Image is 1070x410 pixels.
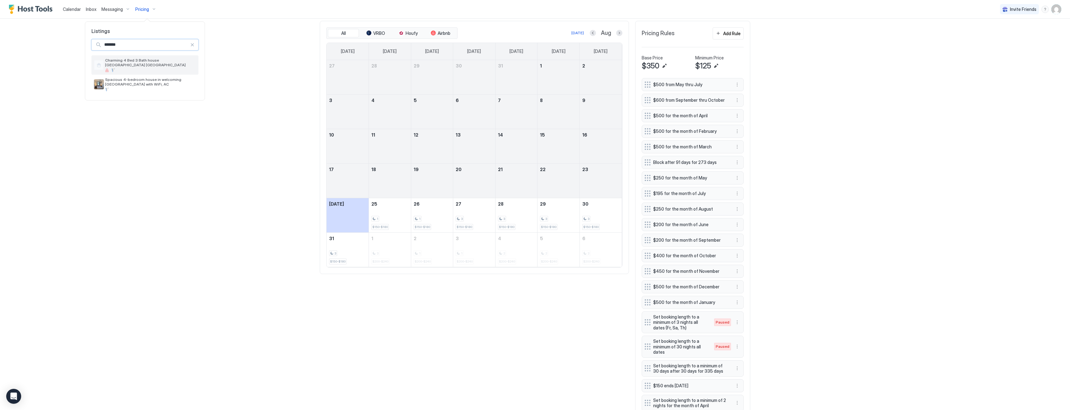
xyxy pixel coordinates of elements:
div: Open Intercom Messenger [6,389,21,404]
span: Charming 4 Bed 3 Bath house [GEOGRAPHIC_DATA] [GEOGRAPHIC_DATA] [105,58,196,67]
div: listing image [94,79,104,89]
span: Spacious 4-bedroom house in welcoming [GEOGRAPHIC_DATA] with WiFi, AC [105,77,196,86]
input: Input Field [102,40,190,50]
span: Listings [85,28,205,34]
